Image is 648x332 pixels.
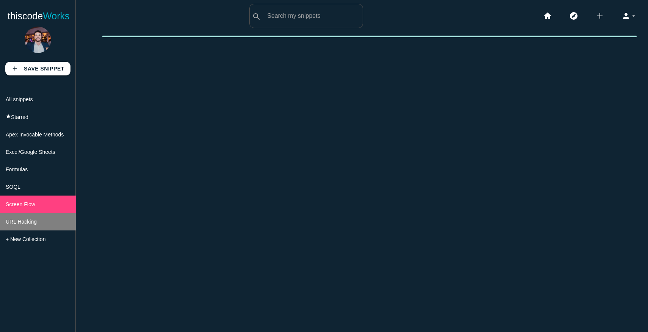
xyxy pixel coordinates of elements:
span: URL Hacking [6,219,37,225]
span: Works [43,11,69,21]
i: person [621,4,631,28]
span: SOQL [6,184,20,190]
b: Save Snippet [24,66,64,72]
i: star [6,114,11,119]
span: Screen Flow [6,201,35,207]
i: home [543,4,552,28]
i: search [252,5,261,29]
a: addSave Snippet [5,62,70,75]
a: thiscodeWorks [8,4,70,28]
button: search [250,4,263,28]
span: + New Collection [6,236,45,242]
i: add [595,4,604,28]
img: 347e1ffbe878756b9634a5191a328218 [25,27,51,53]
span: All snippets [6,96,33,102]
span: Formulas [6,166,28,172]
i: explore [569,4,578,28]
span: Apex Invocable Methods [6,132,64,138]
span: Starred [11,114,28,120]
span: Excel/Google Sheets [6,149,55,155]
input: Search my snippets [263,8,363,24]
i: add [11,62,18,75]
i: arrow_drop_down [631,4,637,28]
